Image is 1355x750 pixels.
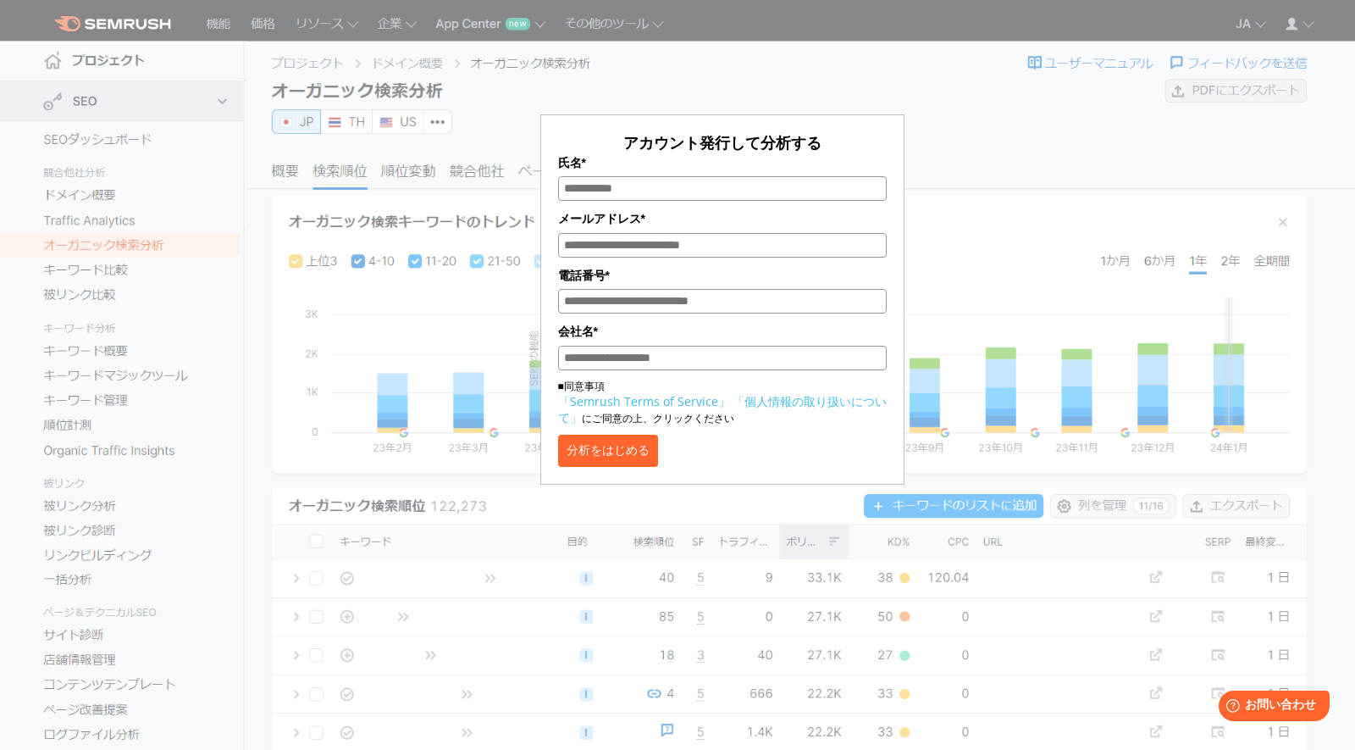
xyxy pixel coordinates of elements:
[558,393,730,409] a: 「Semrush Terms of Service」
[558,393,887,425] a: 「個人情報の取り扱いについて」
[558,435,658,467] button: 分析をはじめる
[623,132,821,153] span: アカウント発行して分析する
[1204,684,1336,731] iframe: Help widget launcher
[558,209,887,228] label: メールアドレス*
[558,379,887,426] p: ■同意事項 にご同意の上、クリックください
[558,266,887,285] label: 電話番号*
